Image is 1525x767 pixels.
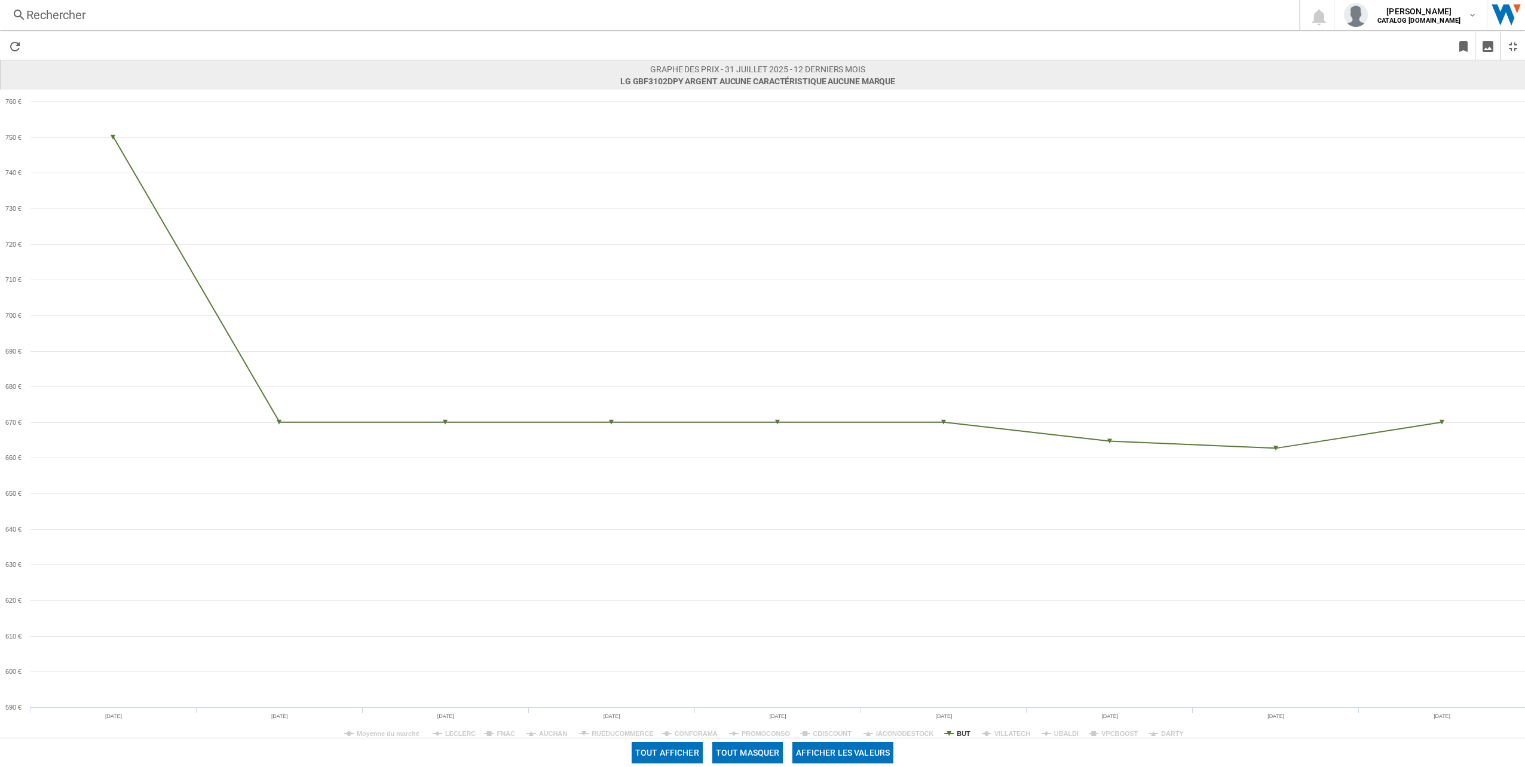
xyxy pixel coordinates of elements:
tspan: 720 € [5,241,22,248]
tspan: 670 € [5,419,22,426]
tspan: [DATE] [271,713,288,719]
tspan: FNAC [497,730,515,737]
tspan: VILLATECH [994,730,1030,737]
tspan: [DATE] [437,713,454,719]
tspan: 710 € [5,276,22,283]
span: LG GBF3102DPY ARGENT Aucune caractéristique Aucune marque [620,75,895,87]
button: Afficher les valeurs [792,742,893,763]
tspan: PROMOCONSO [742,730,790,737]
tspan: [DATE] [1267,713,1284,719]
span: [PERSON_NAME] [1377,5,1460,17]
tspan: 650 € [5,490,22,497]
tspan: Moyenne du marché [357,730,419,737]
button: Tout afficher [632,742,703,763]
tspan: 760 € [5,98,22,105]
button: Télécharger en image [1476,32,1500,60]
tspan: CONFORAMA [675,730,718,737]
tspan: UBALDI [1054,730,1079,737]
tspan: [DATE] [770,713,786,719]
tspan: 700 € [5,312,22,319]
tspan: BUT [957,730,970,737]
button: Créer un favoris [1451,32,1475,60]
span: Graphe des prix - 31 juillet 2025 - 12 derniers mois [620,63,895,75]
tspan: 690 € [5,348,22,355]
tspan: RUEDUCOMMERCE [592,730,653,737]
button: Recharger [3,32,27,60]
tspan: [DATE] [936,713,953,719]
tspan: CDISCOUNT [813,730,852,737]
tspan: LECLERC [445,730,476,737]
tspan: 610 € [5,633,22,640]
tspan: 680 € [5,383,22,390]
tspan: 640 € [5,526,22,533]
tspan: 750 € [5,134,22,141]
tspan: 600 € [5,668,22,675]
tspan: [DATE] [1101,713,1118,719]
tspan: 630 € [5,561,22,568]
button: Restaurer [1501,32,1525,60]
img: profile.jpg [1344,3,1368,27]
tspan: 740 € [5,169,22,176]
div: Rechercher [26,7,1268,23]
tspan: AUCHAN [539,730,567,737]
tspan: [DATE] [105,713,122,719]
tspan: IACONODESTOCK [876,730,933,737]
button: Tout masquer [712,742,783,763]
tspan: 620 € [5,597,22,604]
b: CATALOG [DOMAIN_NAME] [1377,17,1460,24]
tspan: [DATE] [1434,713,1450,719]
tspan: DARTY [1161,730,1184,737]
tspan: 730 € [5,205,22,212]
tspan: 660 € [5,454,22,461]
tspan: VPCBOOST [1101,730,1138,737]
tspan: [DATE] [604,713,620,719]
tspan: 590 € [5,704,22,711]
